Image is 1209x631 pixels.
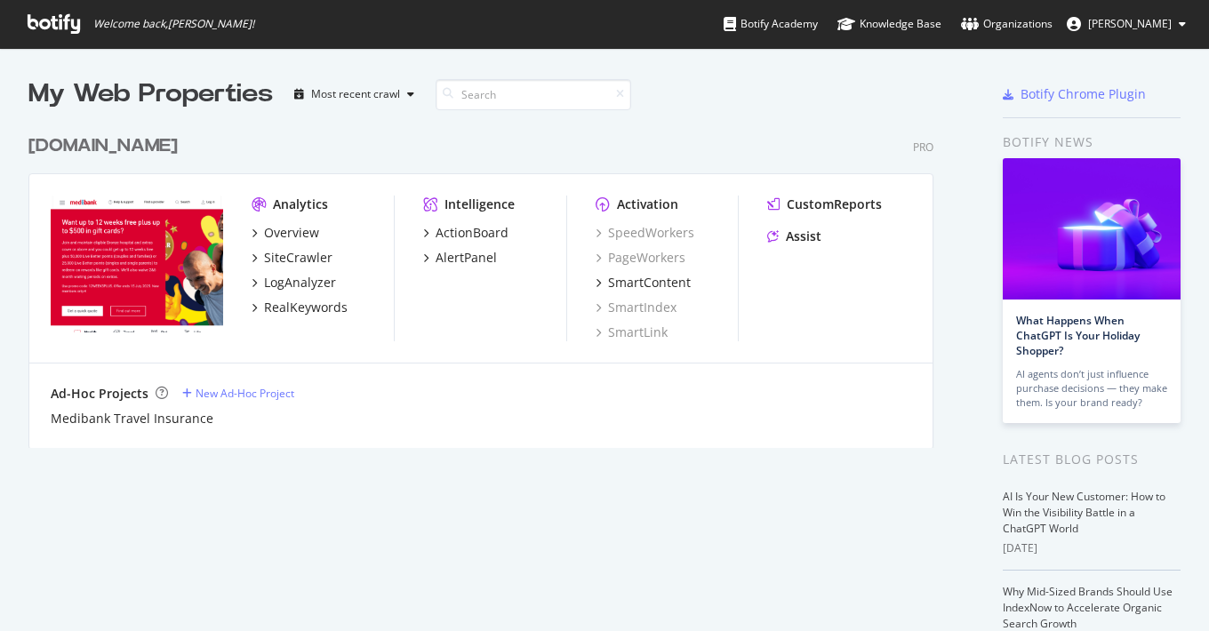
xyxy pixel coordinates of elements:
span: Simon Tsang [1088,16,1172,31]
a: SpeedWorkers [596,224,694,242]
div: Organizations [961,15,1053,33]
a: AI Is Your New Customer: How to Win the Visibility Battle in a ChatGPT World [1003,489,1165,536]
div: Intelligence [444,196,515,213]
div: [DOMAIN_NAME] [28,133,178,159]
div: [DATE] [1003,540,1181,556]
a: Medibank Travel Insurance [51,410,213,427]
div: Most recent crawl [311,89,400,100]
div: My Web Properties [28,76,273,112]
a: SiteCrawler [252,249,332,267]
div: CustomReports [787,196,882,213]
div: Knowledge Base [837,15,941,33]
a: ActionBoard [423,224,508,242]
a: Why Mid-Sized Brands Should Use IndexNow to Accelerate Organic Search Growth [1003,584,1173,631]
div: RealKeywords [264,299,348,316]
div: Botify news [1003,132,1181,152]
a: New Ad-Hoc Project [182,386,294,401]
a: SmartLink [596,323,668,341]
a: What Happens When ChatGPT Is Your Holiday Shopper? [1016,313,1140,358]
a: LogAnalyzer [252,274,336,292]
div: AI agents don’t just influence purchase decisions — they make them. Is your brand ready? [1016,367,1167,410]
a: PageWorkers [596,249,685,267]
div: Pro [913,140,933,155]
a: Overview [252,224,319,242]
div: ActionBoard [436,224,508,242]
div: grid [28,112,948,448]
a: AlertPanel [423,249,497,267]
div: SiteCrawler [264,249,332,267]
div: AlertPanel [436,249,497,267]
img: What Happens When ChatGPT Is Your Holiday Shopper? [1003,158,1181,300]
div: LogAnalyzer [264,274,336,292]
button: [PERSON_NAME] [1053,10,1200,38]
a: Assist [767,228,821,245]
div: Analytics [273,196,328,213]
input: Search [436,79,631,110]
div: New Ad-Hoc Project [196,386,294,401]
button: Most recent crawl [287,80,421,108]
span: Welcome back, [PERSON_NAME] ! [93,17,254,31]
div: Latest Blog Posts [1003,450,1181,469]
div: Assist [786,228,821,245]
a: CustomReports [767,196,882,213]
div: Botify Chrome Plugin [1021,85,1146,103]
a: Botify Chrome Plugin [1003,85,1146,103]
a: SmartContent [596,274,691,292]
div: Overview [264,224,319,242]
img: Medibank.com.au [51,196,223,333]
a: SmartIndex [596,299,677,316]
a: RealKeywords [252,299,348,316]
div: SmartContent [608,274,691,292]
div: Ad-Hoc Projects [51,385,148,403]
a: [DOMAIN_NAME] [28,133,185,159]
div: Activation [617,196,678,213]
div: Botify Academy [724,15,818,33]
